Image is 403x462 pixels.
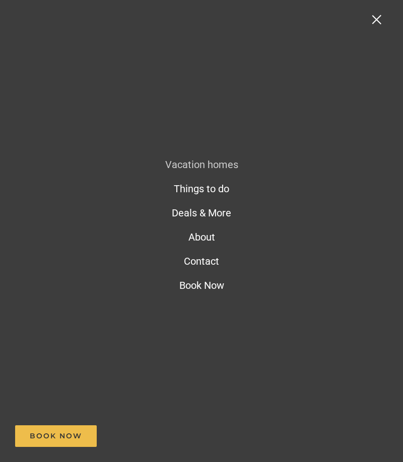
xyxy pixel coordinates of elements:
[188,231,215,243] span: About
[182,225,221,249] a: About
[30,432,82,440] span: Book Now
[166,201,237,225] a: Deals & More
[173,273,230,297] a: Book Now
[172,207,231,219] span: Deals & More
[360,15,400,24] a: Toggle Menu
[179,279,224,291] span: Book Now
[159,152,244,177] a: Vacation homes
[178,249,225,273] a: Contact
[15,425,97,447] a: Book Now
[165,159,238,171] span: Vacation homes
[168,177,235,201] a: Things to do
[184,255,219,267] span: Contact
[174,183,229,195] span: Things to do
